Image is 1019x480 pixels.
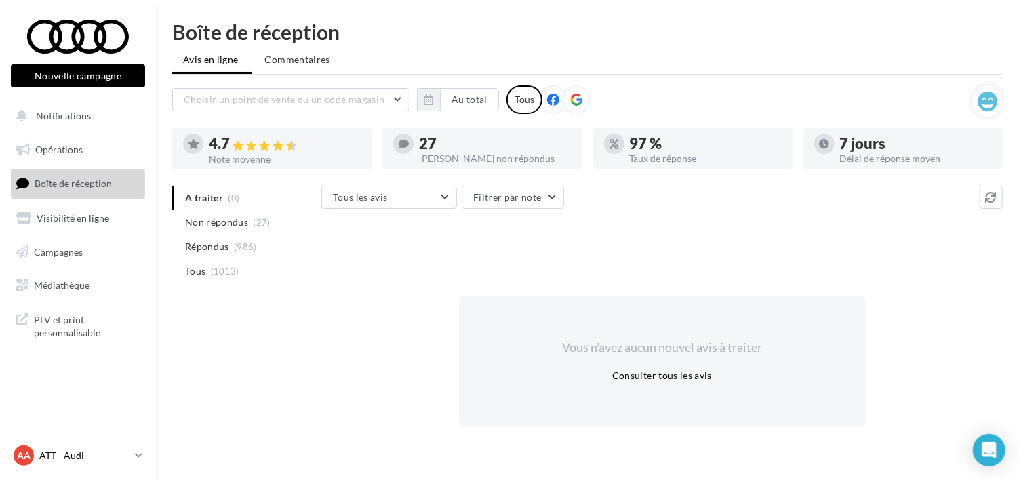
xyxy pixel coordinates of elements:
div: 7 jours [840,136,992,151]
button: Au total [417,88,499,111]
button: Filtrer par note [462,186,564,209]
button: Tous les avis [321,186,457,209]
span: (986) [234,241,257,252]
span: (1013) [211,266,239,277]
a: Visibilité en ligne [8,204,148,233]
div: Taux de réponse [630,154,782,163]
div: Note moyenne [209,155,361,164]
span: Visibilité en ligne [37,212,109,224]
div: 97 % [630,136,782,151]
button: Choisir un point de vente ou un code magasin [172,88,409,111]
a: PLV et print personnalisable [8,305,148,345]
span: Notifications [36,110,91,121]
span: Boîte de réception [35,178,112,189]
div: 4.7 [209,136,361,152]
span: Non répondus [185,216,248,229]
span: Répondus [185,240,229,254]
span: PLV et print personnalisable [34,311,140,340]
span: Choisir un point de vente ou un code magasin [184,94,384,105]
div: Tous [506,85,542,114]
div: Open Intercom Messenger [973,434,1005,466]
span: Tous les avis [333,191,388,203]
span: Médiathèque [34,279,89,291]
div: Délai de réponse moyen [840,154,992,163]
div: [PERSON_NAME] non répondus [419,154,571,163]
div: 27 [419,136,571,151]
button: Nouvelle campagne [11,64,145,87]
div: Boîte de réception [172,22,1003,42]
a: Boîte de réception [8,169,148,198]
button: Notifications [8,102,142,130]
button: Au total [440,88,499,111]
p: ATT - Audi [39,449,129,462]
a: Campagnes [8,238,148,266]
a: Médiathèque [8,271,148,300]
button: Consulter tous les avis [607,367,717,384]
span: (27) [254,217,271,228]
a: AA ATT - Audi [11,443,145,468]
span: AA [17,449,31,462]
div: Vous n'avez aucun nouvel avis à traiter [546,339,779,357]
span: Commentaires [265,53,330,66]
span: Campagnes [34,245,83,257]
span: Opérations [35,144,83,155]
a: Opérations [8,136,148,164]
span: Tous [185,264,205,278]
